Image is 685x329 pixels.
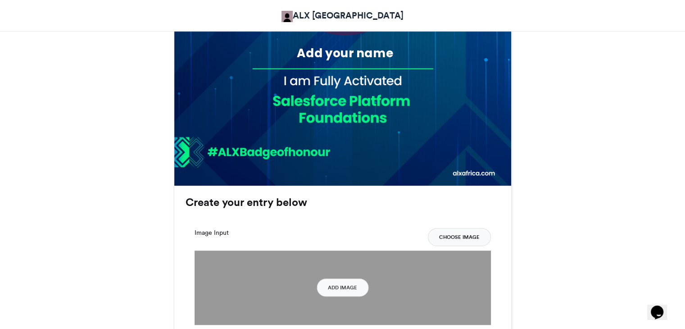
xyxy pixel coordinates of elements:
[317,279,368,297] button: Add Image
[281,11,293,22] img: ALX Africa
[186,197,500,208] h3: Create your entry below
[428,228,491,246] button: Choose Image
[195,228,229,238] label: Image Input
[281,9,404,22] a: ALX [GEOGRAPHIC_DATA]
[265,45,425,62] div: Add your name
[647,293,676,320] iframe: chat widget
